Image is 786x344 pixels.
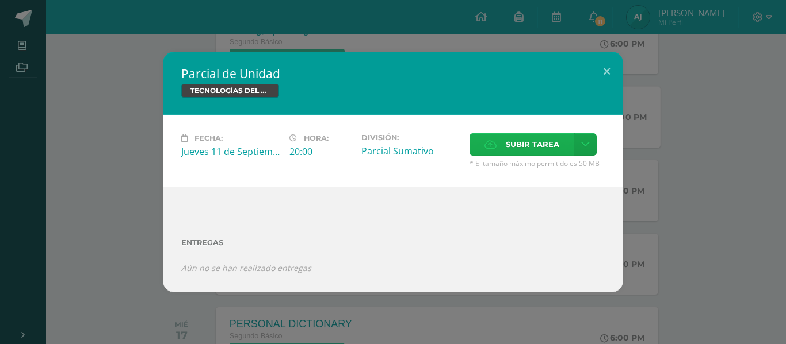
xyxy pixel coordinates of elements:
label: División: [361,133,460,142]
span: * El tamaño máximo permitido es 50 MB [470,159,605,168]
span: TECNOLOGÍAS DEL APRENDIZAJE Y LA COMUNICACIÓN [181,84,279,98]
span: Hora: [304,134,329,142]
h2: Parcial de Unidad [181,65,605,82]
button: Close (Esc) [590,52,623,91]
span: Fecha: [194,134,223,142]
i: Aún no se han realizado entregas [181,262,311,273]
div: Parcial Sumativo [361,145,460,157]
span: Subir tarea [506,134,559,155]
div: 20:00 [289,145,352,158]
label: Entregas [181,238,605,247]
div: Jueves 11 de Septiembre [181,145,280,158]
